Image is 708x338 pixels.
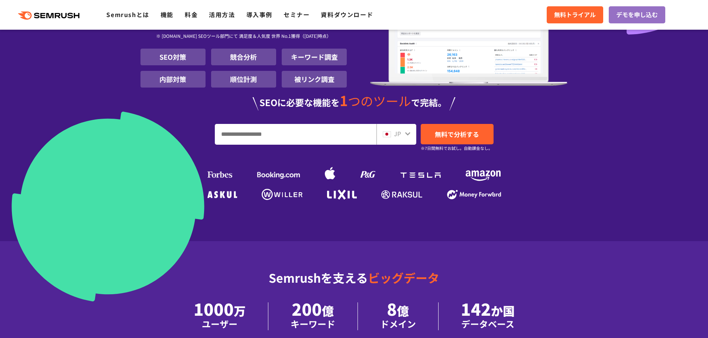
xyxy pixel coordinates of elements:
[380,317,416,330] div: ドメイン
[211,49,276,65] li: 競合分析
[161,10,174,19] a: 機能
[394,129,401,138] span: JP
[215,124,376,144] input: URL、キーワードを入力してください
[284,10,310,19] a: セミナー
[140,93,568,111] div: SEOに必要な機能を
[211,71,276,88] li: 順位計測
[282,49,347,65] li: キーワード調査
[616,10,658,20] span: デモを申し込む
[439,302,537,330] li: 142
[246,10,272,19] a: 導入事例
[435,129,479,139] span: 無料で分析する
[461,317,515,330] div: データベース
[140,49,206,65] li: SEO対策
[209,10,235,19] a: 活用方法
[340,90,348,110] span: 1
[291,317,335,330] div: キーワード
[348,92,411,110] span: つのツール
[421,124,494,144] a: 無料で分析する
[358,302,439,330] li: 8
[321,10,373,19] a: 資料ダウンロード
[397,302,409,319] span: 億
[140,71,206,88] li: 内部対策
[282,71,347,88] li: 被リンク調査
[322,302,334,319] span: 億
[140,25,347,49] div: ※ [DOMAIN_NAME] SEOツール部門にて 満足度＆人気度 世界 No.1獲得（[DATE]時点）
[106,10,149,19] a: Semrushとは
[609,6,665,23] a: デモを申し込む
[491,302,515,319] span: か国
[411,96,447,109] span: で完結。
[554,10,596,20] span: 無料トライアル
[185,10,198,19] a: 料金
[547,6,603,23] a: 無料トライアル
[368,269,439,286] span: ビッグデータ
[421,145,492,152] small: ※7日間無料でお試し。自動課金なし。
[140,265,568,302] div: Semrushを支える
[268,302,358,330] li: 200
